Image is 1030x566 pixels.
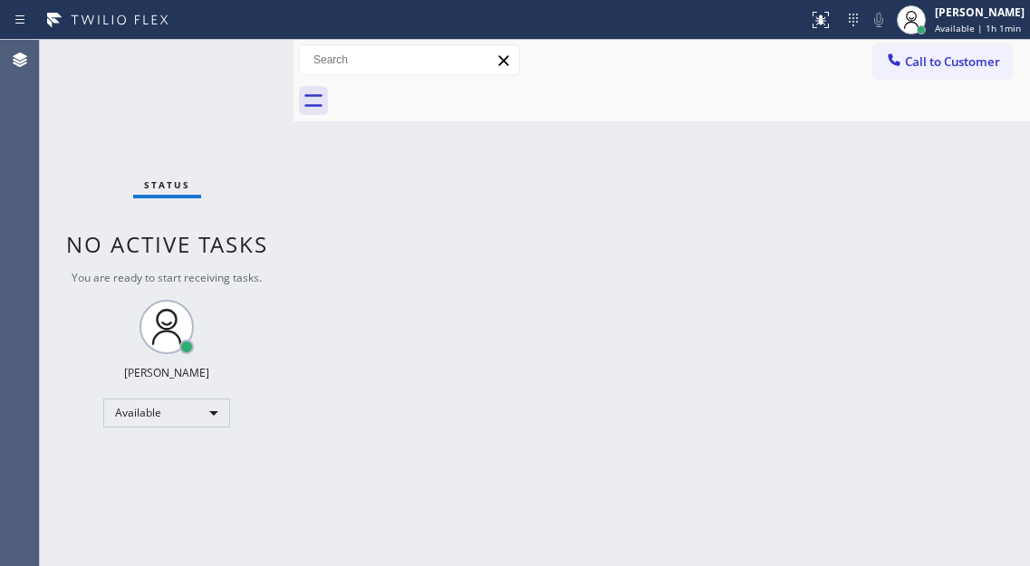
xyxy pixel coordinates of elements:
div: Available [103,398,230,427]
span: Available | 1h 1min [935,22,1021,34]
div: [PERSON_NAME] [124,365,209,380]
button: Mute [866,7,891,33]
span: You are ready to start receiving tasks. [72,270,262,285]
span: Status [144,178,190,191]
div: [PERSON_NAME] [935,5,1025,20]
button: Call to Customer [873,44,1012,79]
span: Call to Customer [905,53,1000,70]
input: Search [300,45,519,74]
span: No active tasks [66,229,268,259]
